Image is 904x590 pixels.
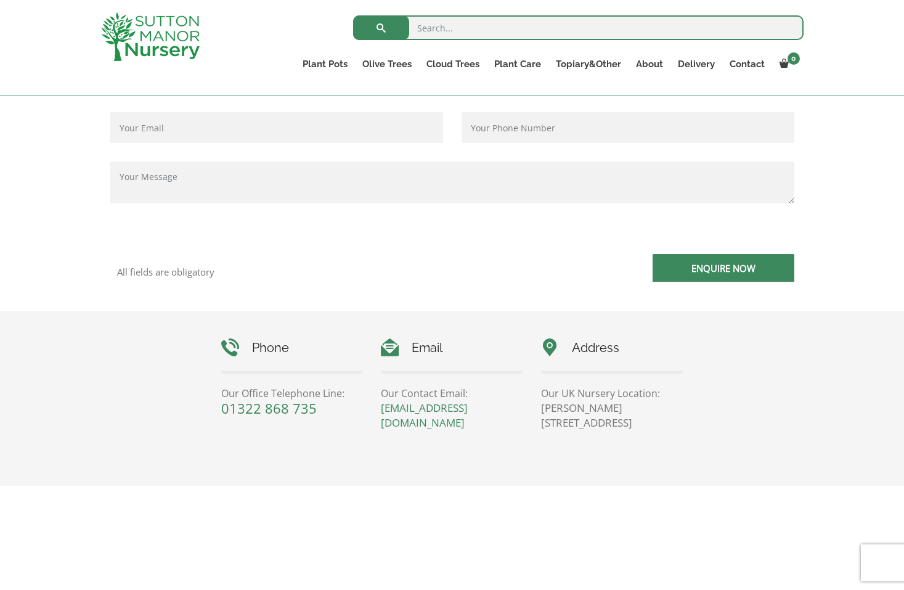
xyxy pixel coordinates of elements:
[381,386,523,401] p: Our Contact Email:
[101,12,200,61] img: logo
[355,55,419,73] a: Olive Trees
[653,254,794,282] input: Enquire Now
[221,386,363,401] p: Our Office Telephone Line:
[110,112,443,143] input: Your Email
[419,55,487,73] a: Cloud Trees
[462,112,794,143] input: Your Phone Number
[117,266,443,277] p: All fields are obligatory
[353,15,804,40] input: Search...
[487,55,548,73] a: Plant Care
[221,399,317,417] a: 01322 868 735
[629,55,670,73] a: About
[541,338,683,358] h4: Address
[101,63,804,311] form: Contact form
[788,52,800,65] span: 0
[548,55,629,73] a: Topiary&Other
[221,338,363,358] h4: Phone
[381,401,468,430] a: [EMAIL_ADDRESS][DOMAIN_NAME]
[722,55,772,73] a: Contact
[295,55,355,73] a: Plant Pots
[670,55,722,73] a: Delivery
[541,386,683,401] p: Our UK Nursery Location:
[541,401,683,430] p: [PERSON_NAME][STREET_ADDRESS]
[772,55,804,73] a: 0
[381,338,523,358] h4: Email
